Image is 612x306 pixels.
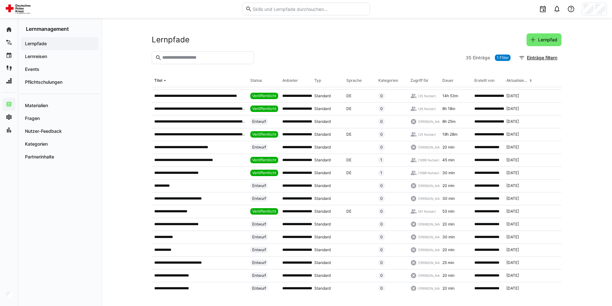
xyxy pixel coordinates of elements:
[346,170,351,175] span: DE
[380,196,383,201] span: 0
[346,209,351,214] span: DE
[506,260,519,265] span: [DATE]
[515,51,561,64] button: Einträge filtern
[474,78,495,83] div: Erstellt von
[442,260,454,265] span: 25 min
[346,132,351,137] span: DE
[418,106,436,111] span: (26 Nutzer)
[152,35,189,45] h2: Lernpfade
[380,183,383,188] span: 0
[418,273,447,278] span: ([PERSON_NAME])
[442,273,455,278] span: 20 min
[252,106,276,111] span: Veröffentlicht
[506,132,519,137] span: [DATE]
[314,183,331,188] span: Standard
[506,106,519,111] span: [DATE]
[506,157,519,163] span: [DATE]
[466,55,471,61] span: 35
[314,145,331,150] span: Standard
[380,286,383,291] span: 0
[442,145,455,150] span: 20 min
[252,170,276,175] span: Veröffentlicht
[442,183,455,188] span: 20 min
[442,286,455,291] span: 20 min
[418,145,447,149] span: ([PERSON_NAME])
[380,222,383,227] span: 0
[252,93,276,98] span: Veröffentlicht
[314,196,331,201] span: Standard
[442,196,455,201] span: 30 min
[252,157,276,163] span: Veröffentlicht
[418,119,447,124] span: ([PERSON_NAME])
[380,170,382,175] span: 1
[506,119,519,124] span: [DATE]
[506,196,519,201] span: [DATE]
[506,145,519,150] span: [DATE]
[252,6,366,12] input: Skills und Lernpfade durchsuchen…
[282,78,298,83] div: Anbieter
[506,273,519,278] span: [DATE]
[442,93,458,98] span: 14h 53m
[314,93,331,98] span: Standard
[506,183,519,188] span: [DATE]
[314,273,331,278] span: Standard
[252,222,266,227] span: Entwurf
[250,78,262,83] div: Status
[380,145,383,150] span: 0
[537,37,558,43] span: Lernpfad
[380,106,383,111] span: 0
[252,209,276,214] span: Veröffentlicht
[380,273,383,278] span: 0
[314,106,331,111] span: Standard
[346,157,351,163] span: DE
[418,94,436,98] span: (25 Nutzer)
[314,247,331,252] span: Standard
[442,234,455,240] span: 30 min
[252,196,266,201] span: Entwurf
[314,170,331,175] span: Standard
[154,78,162,83] div: Titel
[380,234,383,240] span: 0
[418,158,439,162] span: (1099 Nutzer)
[506,286,519,291] span: [DATE]
[380,132,383,137] span: 0
[410,78,429,83] div: Zugriff für
[252,273,266,278] span: Entwurf
[314,222,331,227] span: Standard
[418,286,447,291] span: ([PERSON_NAME])
[418,132,436,137] span: (25 Nutzer)
[314,286,331,291] span: Standard
[252,286,266,291] span: Entwurf
[346,93,351,98] span: DE
[314,132,331,137] span: Standard
[380,119,383,124] span: 0
[252,247,266,252] span: Entwurf
[252,183,266,188] span: Entwurf
[314,119,331,124] span: Standard
[314,234,331,240] span: Standard
[252,119,266,124] span: Entwurf
[418,183,447,188] span: ([PERSON_NAME])
[252,260,266,265] span: Entwurf
[527,33,561,46] button: Lernpfad
[346,106,351,111] span: DE
[380,93,383,98] span: 0
[506,209,519,214] span: [DATE]
[380,209,383,214] span: 0
[418,209,436,214] span: (87 Nutzer)
[314,78,321,83] div: Typ
[506,78,528,83] div: Aktualisiert am
[506,93,519,98] span: [DATE]
[473,55,490,61] span: Einträge
[526,55,558,61] span: Einträge filtern
[506,222,519,227] span: [DATE]
[314,157,331,163] span: Standard
[252,234,266,240] span: Entwurf
[380,157,382,163] span: 1
[418,248,447,252] span: ([PERSON_NAME])
[378,78,398,83] div: Kategorien
[346,78,362,83] div: Sprache
[418,196,447,201] span: ([PERSON_NAME])
[442,119,455,124] span: 8h 25m
[314,260,331,265] span: Standard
